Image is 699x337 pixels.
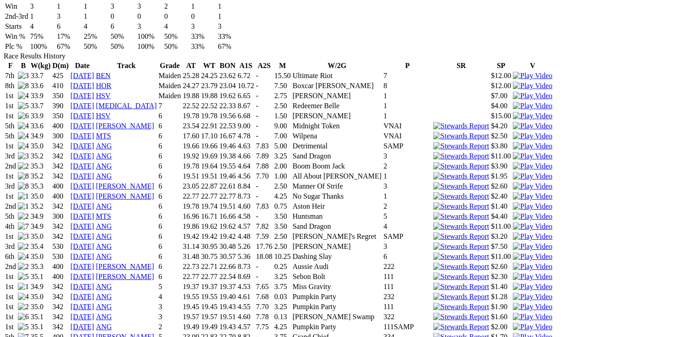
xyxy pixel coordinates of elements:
td: 8th [5,81,16,90]
th: SR [433,61,489,70]
img: 2 [18,303,29,311]
a: View replay [513,293,552,300]
td: 6 [110,22,136,31]
img: Stewards Report [433,242,489,251]
a: MTS [96,212,111,220]
td: 25.28 [182,71,199,80]
td: 23.04 [219,81,236,90]
td: 1 [383,101,432,111]
td: 25% [83,32,109,41]
th: Date [70,61,95,70]
img: 2 [18,162,29,170]
td: $12.00 [490,81,511,90]
td: 1 [56,2,82,11]
a: [DATE] [70,192,94,200]
a: [DATE] [70,202,94,210]
img: Play Video [513,112,552,120]
th: P [383,61,432,70]
img: 6 [18,313,29,321]
td: 33.7 [30,101,51,111]
a: ANG [96,152,112,160]
img: 4 [18,92,29,100]
img: 7 [18,222,29,231]
td: - [255,101,273,111]
img: Stewards Report [433,232,489,241]
img: 5 [18,102,29,110]
td: 22.91 [200,121,218,131]
td: 2 [164,2,190,11]
a: [DATE] [70,182,94,190]
td: 22.52 [182,101,199,111]
td: 6 [158,111,182,121]
img: Stewards Report [433,263,489,271]
a: View replay [513,242,552,250]
a: [DATE] [70,242,94,250]
th: Track [96,61,157,70]
a: ANG [96,232,112,240]
a: [PERSON_NAME] [96,192,154,200]
a: [DATE] [70,293,94,300]
td: 34.9 [30,132,51,141]
td: 10.72 [237,81,254,90]
a: [DATE] [70,132,94,140]
td: $15.00 [490,111,511,121]
td: Redeemer Belle [292,101,382,111]
td: 17% [56,32,82,41]
td: 1 [383,111,432,121]
img: Play Video [513,172,552,180]
a: ANG [96,202,112,210]
a: [PERSON_NAME] [96,273,154,280]
img: Stewards Report [433,132,489,140]
td: 1 [217,2,243,11]
a: [DATE] [70,162,94,170]
img: Play Video [513,313,552,321]
td: 6.68 [237,111,254,121]
td: 33% [191,32,217,41]
td: 410 [52,81,70,90]
img: Play Video [513,192,552,200]
a: View replay [513,142,552,150]
img: 8 [18,82,29,90]
img: Play Video [513,212,552,221]
a: Watch Replay on Watchdog [513,72,552,79]
td: 7.50 [274,81,291,90]
td: 0 [164,12,190,21]
td: 2.75 [274,91,291,100]
a: View replay [513,162,552,170]
td: 75% [30,32,56,41]
a: [PERSON_NAME] [96,263,154,270]
td: - [255,91,273,100]
th: Grade [158,61,182,70]
div: Race Results History [4,52,688,60]
td: 1 [83,12,109,21]
a: View replay [513,263,552,270]
img: Stewards Report [433,323,489,331]
a: MTS [96,132,111,140]
td: 1 [191,2,217,11]
a: [DATE] [70,82,94,90]
img: Play Video [513,253,552,261]
a: [DATE] [70,212,94,220]
th: SP [490,61,511,70]
a: [DATE] [70,72,94,79]
td: - [255,81,273,90]
img: Play Video [513,232,552,241]
a: ANG [96,303,112,311]
a: [DATE] [70,92,94,100]
td: 100% [137,32,163,41]
img: Play Video [513,162,552,170]
img: 4 [18,293,29,301]
td: 6.65 [237,91,254,100]
img: Play Video [513,152,552,160]
img: Stewards Report [433,303,489,311]
td: 33% [191,42,217,51]
td: 350 [52,91,70,100]
img: Stewards Report [433,192,489,200]
td: - [255,71,273,80]
td: 33.9 [30,91,51,100]
img: Stewards Report [433,222,489,231]
td: 8 [383,81,432,90]
img: 1 [18,192,29,200]
a: View replay [513,253,552,260]
td: 8.67 [237,101,254,111]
